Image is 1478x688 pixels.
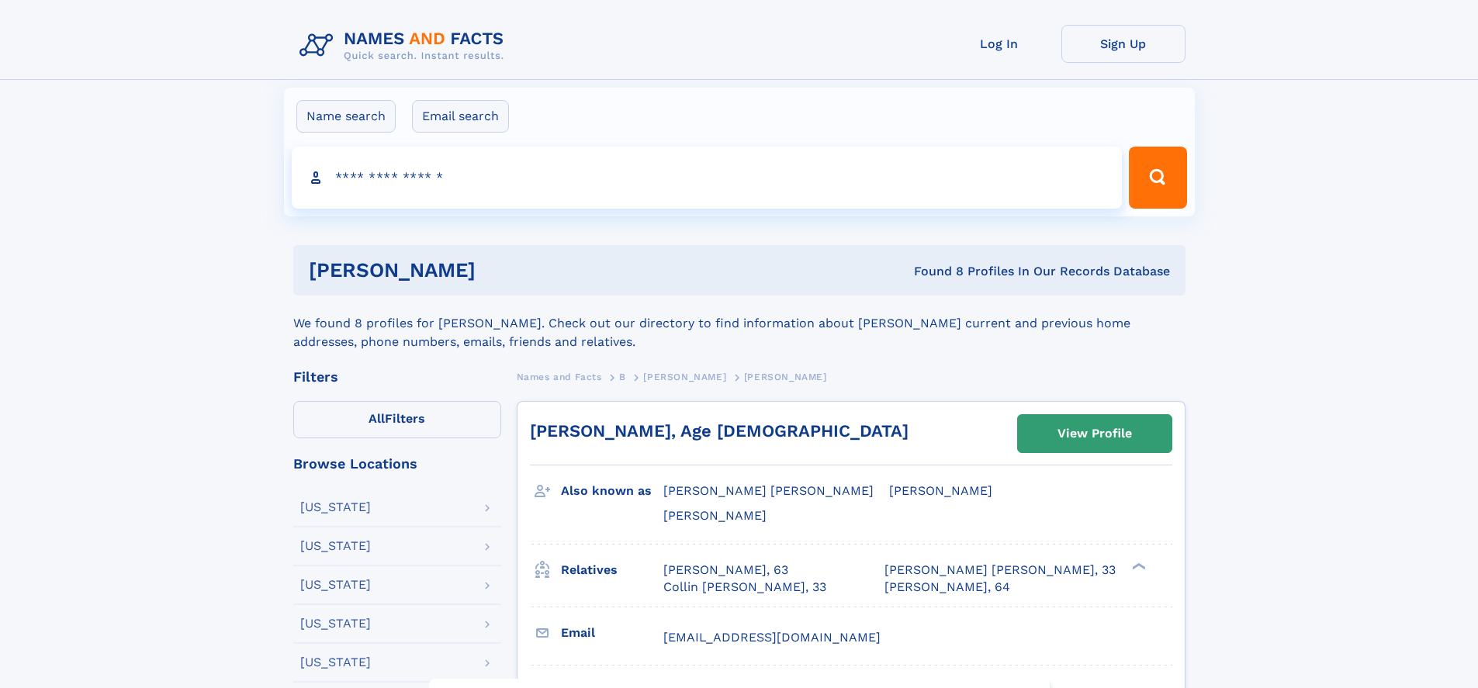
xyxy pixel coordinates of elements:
[744,372,827,382] span: [PERSON_NAME]
[300,540,371,552] div: [US_STATE]
[663,562,788,579] a: [PERSON_NAME], 63
[663,483,874,498] span: [PERSON_NAME] [PERSON_NAME]
[889,483,992,498] span: [PERSON_NAME]
[300,579,371,591] div: [US_STATE]
[884,579,1010,596] a: [PERSON_NAME], 64
[884,562,1116,579] a: [PERSON_NAME] [PERSON_NAME], 33
[619,372,626,382] span: B
[1061,25,1186,63] a: Sign Up
[292,147,1123,209] input: search input
[369,411,385,426] span: All
[663,508,767,523] span: [PERSON_NAME]
[1057,416,1132,451] div: View Profile
[561,478,663,504] h3: Also known as
[300,656,371,669] div: [US_STATE]
[293,370,501,384] div: Filters
[663,579,826,596] a: Collin [PERSON_NAME], 33
[293,457,501,471] div: Browse Locations
[1128,561,1147,571] div: ❯
[300,617,371,630] div: [US_STATE]
[663,630,881,645] span: [EMAIL_ADDRESS][DOMAIN_NAME]
[561,557,663,583] h3: Relatives
[530,421,909,441] a: [PERSON_NAME], Age [DEMOGRAPHIC_DATA]
[293,25,517,67] img: Logo Names and Facts
[937,25,1061,63] a: Log In
[694,263,1170,280] div: Found 8 Profiles In Our Records Database
[517,367,602,386] a: Names and Facts
[619,367,626,386] a: B
[300,501,371,513] div: [US_STATE]
[296,100,396,133] label: Name search
[561,620,663,646] h3: Email
[293,401,501,438] label: Filters
[309,261,695,280] h1: [PERSON_NAME]
[293,296,1186,351] div: We found 8 profiles for [PERSON_NAME]. Check out our directory to find information about [PERSON_...
[1018,415,1172,452] a: View Profile
[643,372,726,382] span: [PERSON_NAME]
[1129,147,1186,209] button: Search Button
[412,100,509,133] label: Email search
[643,367,726,386] a: [PERSON_NAME]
